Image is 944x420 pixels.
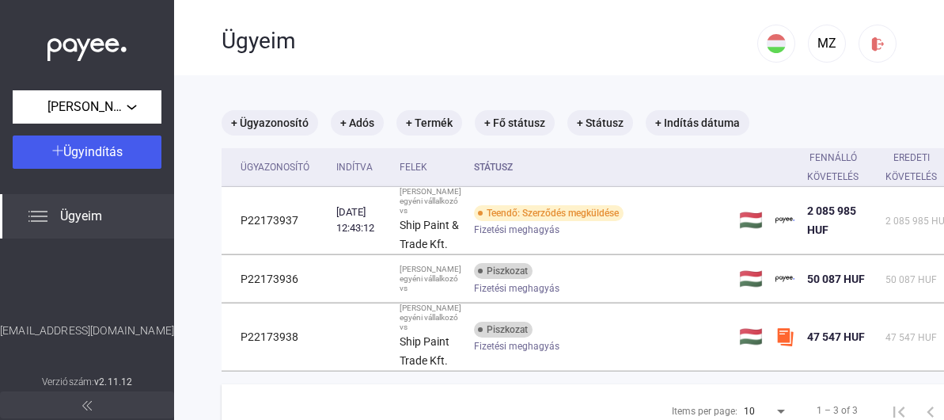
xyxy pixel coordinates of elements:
[336,158,373,177] div: Indítva
[400,187,461,216] div: [PERSON_NAME] egyéni vállalkozó vs
[646,110,749,136] mat-chip: + Indítás dátuma
[474,337,559,356] span: Fizetési meghagyás
[13,136,161,169] button: Ügyindítás
[47,97,127,116] span: [PERSON_NAME] egyéni vállalkozó
[400,335,449,367] strong: Ship Paint Trade Kft.
[807,148,859,186] div: Fennálló követelés
[744,406,755,417] span: 10
[241,158,324,177] div: Ügyazonosító
[474,279,559,298] span: Fizetési meghagyás
[807,204,856,236] span: 2 085 985 HUF
[885,148,937,186] div: Eredeti követelés
[807,273,865,285] span: 50 087 HUF
[400,265,461,293] div: [PERSON_NAME] egyéni vállalkozó vs
[859,25,897,63] button: logout-red
[63,144,123,159] span: Ügyindítás
[807,330,865,343] span: 47 547 HUF
[222,304,330,371] td: P22173938
[13,90,161,124] button: [PERSON_NAME] egyéni vállalkozó
[870,36,886,52] img: logout-red
[807,148,873,186] div: Fennálló követelés
[474,220,559,239] span: Fizetési meghagyás
[474,322,533,338] div: Piszkozat
[336,158,387,177] div: Indítva
[222,110,318,136] mat-chip: + Ügyazonosító
[222,187,330,254] td: P22173937
[775,211,794,230] img: payee-logo
[400,304,461,332] div: [PERSON_NAME] egyéni vállalkozó vs
[808,25,846,63] button: MZ
[222,28,757,55] div: Ügyeim
[733,304,769,371] td: 🇭🇺
[400,158,461,177] div: Felek
[767,34,786,53] img: HU
[336,204,387,236] div: [DATE] 12:43:12
[733,187,769,254] td: 🇭🇺
[60,207,102,226] span: Ügyeim
[775,327,794,346] img: szamlazzhu-mini
[222,255,330,303] td: P22173936
[400,158,427,177] div: Felek
[474,205,624,221] div: Teendő: Szerződés megküldése
[47,29,127,62] img: white-payee-white-dot.svg
[885,332,937,343] span: 47 547 HUF
[396,110,462,136] mat-chip: + Termék
[468,148,733,187] th: Státusz
[817,401,858,420] div: 1 – 3 of 3
[82,401,92,410] img: arrow-double-left-grey.svg
[813,34,840,53] div: MZ
[757,25,795,63] button: HU
[885,274,937,285] span: 50 087 HUF
[733,255,769,303] td: 🇭🇺
[400,219,459,250] strong: Ship Paint & Trade Kft.
[94,376,132,388] strong: v2.11.12
[567,110,633,136] mat-chip: + Státusz
[775,269,794,288] img: payee-logo
[744,401,788,420] mat-select: Items per page:
[241,158,309,177] div: Ügyazonosító
[52,145,63,156] img: plus-white.svg
[28,207,47,226] img: list.svg
[474,263,533,279] div: Piszkozat
[475,110,555,136] mat-chip: + Fő státusz
[331,110,384,136] mat-chip: + Adós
